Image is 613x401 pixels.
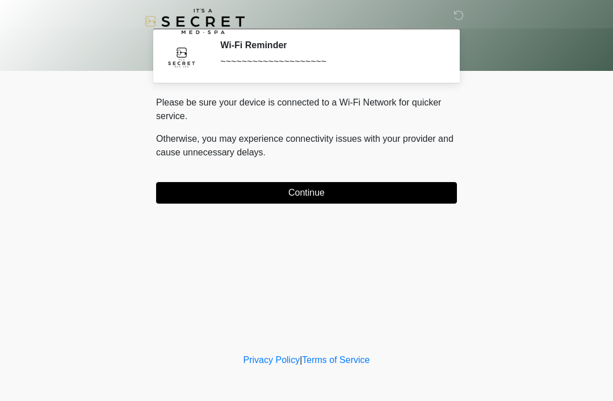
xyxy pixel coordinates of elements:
[165,40,199,74] img: Agent Avatar
[156,182,457,204] button: Continue
[145,9,245,34] img: It's A Secret Med Spa Logo
[263,147,266,157] span: .
[156,96,457,123] p: Please be sure your device is connected to a Wi-Fi Network for quicker service.
[220,55,440,69] div: ~~~~~~~~~~~~~~~~~~~~
[220,40,440,50] h2: Wi-Fi Reminder
[156,132,457,159] p: Otherwise, you may experience connectivity issues with your provider and cause unnecessary delays
[302,355,370,365] a: Terms of Service
[300,355,302,365] a: |
[243,355,300,365] a: Privacy Policy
